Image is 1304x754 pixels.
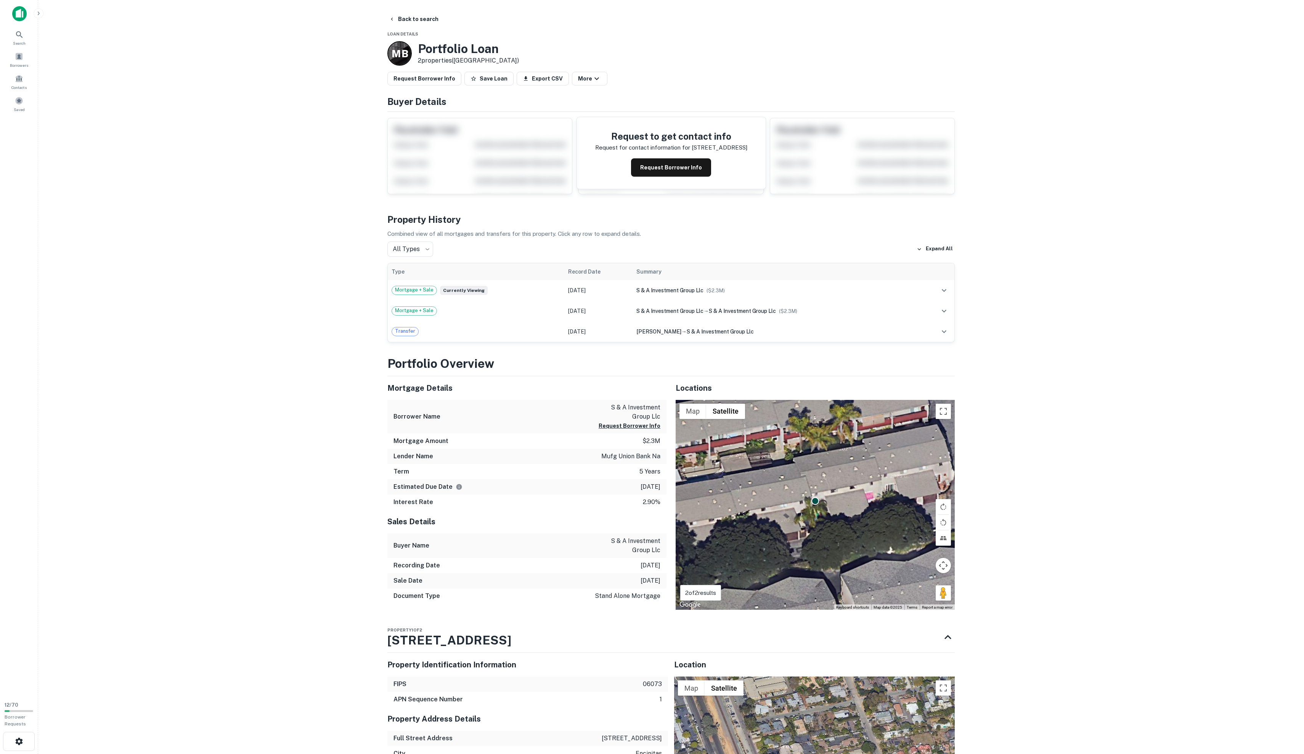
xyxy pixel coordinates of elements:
button: Expand All [915,243,955,255]
h6: Full Street Address [393,734,453,743]
p: 2 properties ([GEOGRAPHIC_DATA]) [418,56,519,65]
button: Save Loan [464,72,514,85]
p: 06073 [643,680,662,689]
th: Record Date [564,263,633,280]
h6: Buyer Name [393,541,429,550]
a: Contacts [2,71,36,92]
span: Borrower Requests [5,714,26,727]
p: 2.90% [643,498,660,507]
h3: Portfolio Overview [387,354,955,373]
p: M B [392,46,408,61]
a: Search [2,27,36,48]
span: Currently viewing [440,286,488,295]
span: Contacts [11,84,27,90]
td: [DATE] [564,321,633,342]
div: Property1of2[STREET_ADDRESS] [387,622,955,652]
img: Google [678,600,703,610]
h5: Sales Details [387,516,666,527]
h6: Document Type [393,591,440,601]
span: Mortgage + Sale [392,307,437,314]
a: M B [387,41,412,66]
iframe: Chat Widget [1266,693,1304,730]
p: 2 of 2 results [685,588,716,598]
div: → [636,327,915,336]
p: $2.3m [642,437,660,446]
span: ($ 2.3M ) [707,288,725,293]
h3: [STREET_ADDRESS] [387,631,511,649]
button: Show satellite imagery [705,680,744,696]
p: s & a investment group llc [592,403,660,421]
h5: Location [674,659,955,670]
h3: Portfolio Loan [418,42,519,56]
button: Drag Pegman onto the map to open Street View [936,585,951,601]
p: Request for contact information for [595,143,690,152]
button: Request Borrower Info [387,72,461,85]
h6: Sale Date [393,576,422,585]
h4: Property History [387,213,955,226]
p: 1 [660,695,662,704]
span: s & a investment group llc [636,308,703,314]
h6: Term [393,467,409,476]
button: Keyboard shortcuts [836,605,869,610]
span: Loan Details [387,32,418,36]
span: [PERSON_NAME] [636,329,681,335]
a: Report a map error [922,605,952,609]
p: mufg union bank na [601,452,660,461]
button: Tilt map [936,530,951,546]
h6: APN Sequence Number [393,695,463,704]
h5: Property Identification Information [387,659,668,670]
h5: Mortgage Details [387,382,666,394]
th: Type [388,263,564,280]
h4: Buyer Details [387,95,955,108]
h5: Property Address Details [387,713,668,725]
p: 5 years [639,467,660,476]
p: s & a investment group llc [592,536,660,555]
span: 12 / 70 [5,702,18,708]
a: Open this area in Google Maps (opens a new window) [678,600,703,610]
a: Saved [2,93,36,114]
button: Rotate map clockwise [936,499,951,514]
p: [DATE] [641,561,660,570]
span: Transfer [392,327,418,335]
span: Borrowers [10,62,28,68]
button: Rotate map counterclockwise [936,515,951,530]
button: Map camera controls [936,558,951,573]
p: Combined view of all mortgages and transfers for this property. Click any row to expand details. [387,229,955,238]
button: Request Borrower Info [631,158,711,177]
button: expand row [938,325,951,338]
button: Show satellite imagery [706,404,745,419]
button: More [572,72,607,85]
a: Terms (opens in new tab) [907,605,917,609]
h6: Estimated Due Date [393,482,463,491]
button: expand row [938,304,951,317]
button: Request Borrower Info [599,421,660,430]
span: Property 1 of 2 [387,628,422,632]
button: Toggle fullscreen view [936,404,951,419]
a: Borrowers [2,49,36,70]
div: → [636,307,915,315]
span: s & a investment group llc [687,329,754,335]
button: expand row [938,284,951,297]
svg: Estimate is based on a standard schedule for this type of loan. [456,483,463,490]
p: [STREET_ADDRESS] [602,734,662,743]
button: Back to search [386,12,442,26]
h6: Interest Rate [393,498,433,507]
h6: Recording Date [393,561,440,570]
p: [STREET_ADDRESS] [692,143,747,152]
th: Summary [633,263,919,280]
img: capitalize-icon.png [12,6,27,21]
button: Show street map [678,680,705,696]
div: All Types [387,242,433,257]
button: Toggle fullscreen view [936,680,951,696]
h4: Request to get contact info [595,129,747,143]
p: [DATE] [641,482,660,491]
span: s & a investment group llc [709,308,776,314]
span: Mortgage + Sale [392,286,437,294]
td: [DATE] [564,301,633,321]
h6: Mortgage Amount [393,437,448,446]
span: Search [13,40,26,46]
